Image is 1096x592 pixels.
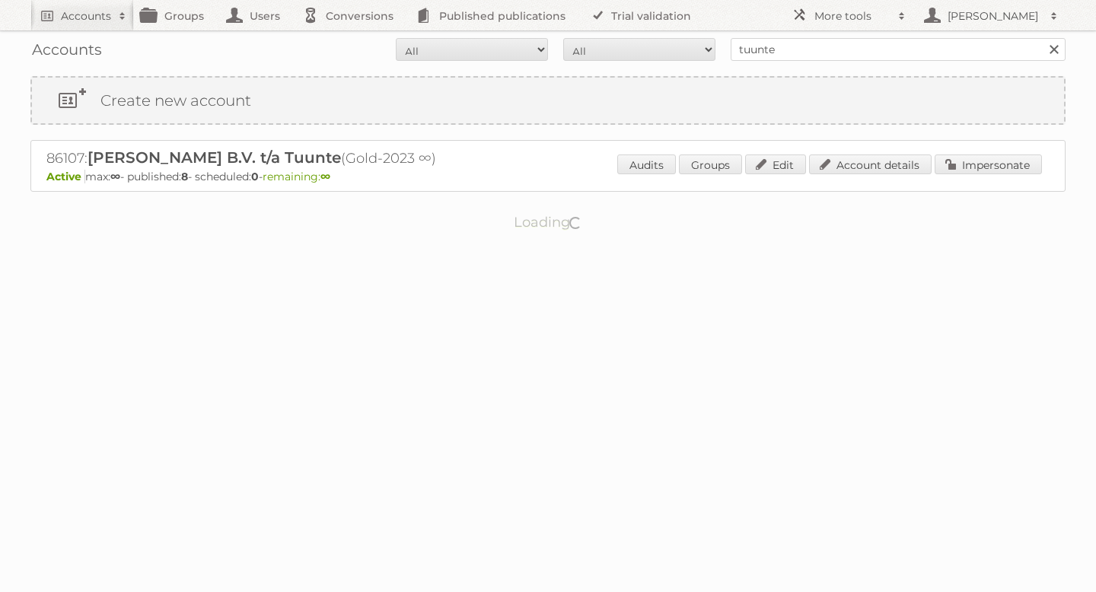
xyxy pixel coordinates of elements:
[61,8,111,24] h2: Accounts
[46,170,1050,183] p: max: - published: - scheduled: -
[263,170,330,183] span: remaining:
[617,154,676,174] a: Audits
[181,170,188,183] strong: 8
[745,154,806,174] a: Edit
[809,154,932,174] a: Account details
[110,170,120,183] strong: ∞
[944,8,1043,24] h2: [PERSON_NAME]
[679,154,742,174] a: Groups
[320,170,330,183] strong: ∞
[46,148,579,168] h2: 86107: (Gold-2023 ∞)
[251,170,259,183] strong: 0
[88,148,341,167] span: [PERSON_NAME] B.V. t/a Tuunte
[935,154,1042,174] a: Impersonate
[814,8,890,24] h2: More tools
[32,78,1064,123] a: Create new account
[46,170,85,183] span: Active
[466,207,631,237] p: Loading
